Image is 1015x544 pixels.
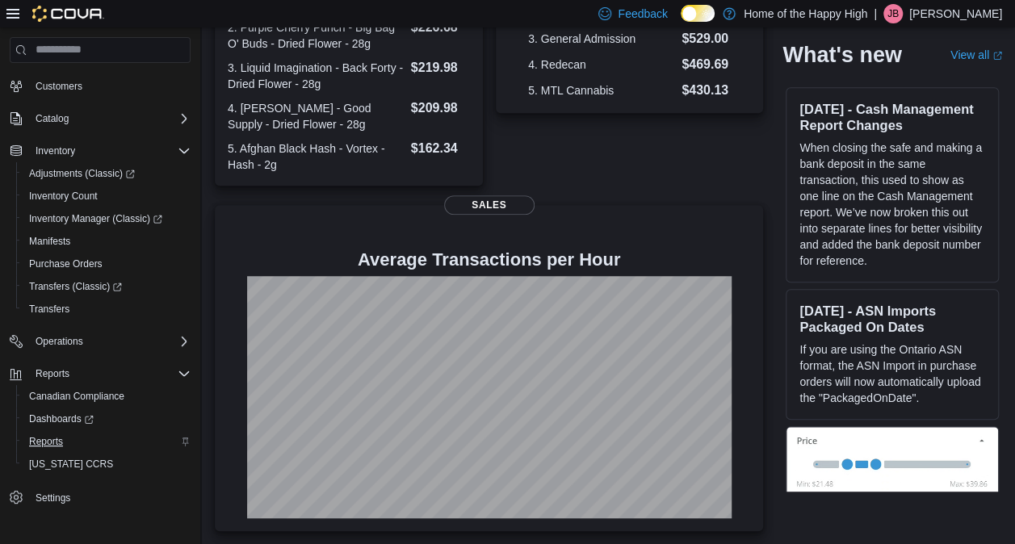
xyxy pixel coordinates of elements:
a: Dashboards [16,408,197,430]
span: Purchase Orders [29,257,103,270]
p: | [874,4,877,23]
button: Operations [29,332,90,351]
span: Transfers (Classic) [23,277,191,296]
a: Adjustments (Classic) [16,162,197,185]
dt: 5. MTL Cannabis [528,82,675,98]
a: Manifests [23,232,77,251]
span: [US_STATE] CCRS [29,458,113,471]
button: Reports [16,430,197,453]
button: Canadian Compliance [16,385,197,408]
button: Purchase Orders [16,253,197,275]
a: [US_STATE] CCRS [23,454,120,474]
a: Inventory Manager (Classic) [16,207,197,230]
span: Manifests [23,232,191,251]
span: Dashboards [23,409,191,429]
span: Inventory [29,141,191,161]
dt: 2. Purple Cherry Punch - Big Bag O' Buds - Dried Flower - 28g [228,19,405,52]
span: Dashboards [29,412,94,425]
span: Settings [36,492,70,504]
svg: External link [992,51,1002,61]
a: Purchase Orders [23,254,109,274]
span: Manifests [29,235,70,248]
a: Inventory Count [23,186,104,206]
p: [PERSON_NAME] [909,4,1002,23]
dt: 5. Afghan Black Hash - Vortex - Hash - 2g [228,140,405,173]
dd: $219.98 [411,58,470,77]
p: If you are using the Ontario ASN format, the ASN Import in purchase orders will now automatically... [799,341,985,406]
dt: 4. Redecan [528,56,675,73]
span: Reports [23,432,191,451]
span: Purchase Orders [23,254,191,274]
p: Home of the Happy High [744,4,867,23]
button: Manifests [16,230,197,253]
span: Inventory [36,144,75,157]
span: Sales [444,195,535,215]
dd: $209.98 [411,98,470,118]
span: Transfers [29,303,69,316]
h3: [DATE] - Cash Management Report Changes [799,101,985,133]
a: Transfers [23,299,76,319]
dd: $226.68 [411,18,470,37]
span: Adjustments (Classic) [29,167,135,180]
a: Transfers (Classic) [23,277,128,296]
span: Reports [36,367,69,380]
span: Canadian Compliance [29,390,124,403]
img: Cova [32,6,104,22]
a: Customers [29,77,89,96]
span: Transfers (Classic) [29,280,122,293]
span: Customers [36,80,82,93]
div: Jeroen Brasz [883,4,903,23]
span: Inventory Count [29,190,98,203]
a: Transfers (Classic) [16,275,197,298]
span: Settings [29,487,191,507]
a: Canadian Compliance [23,387,131,406]
a: Reports [23,432,69,451]
a: Dashboards [23,409,100,429]
dd: $430.13 [682,81,731,100]
button: Inventory [3,140,197,162]
dt: 3. Liquid Imagination - Back Forty - Dried Flower - 28g [228,60,405,92]
dd: $162.34 [411,139,470,158]
button: Reports [29,364,76,383]
span: Operations [36,335,83,348]
span: Catalog [29,109,191,128]
span: Feedback [618,6,667,22]
a: Inventory Manager (Classic) [23,209,169,228]
span: Transfers [23,299,191,319]
h3: [DATE] - ASN Imports Packaged On Dates [799,303,985,335]
button: Operations [3,330,197,353]
span: Reports [29,435,63,448]
dd: $469.69 [682,55,731,74]
dd: $529.00 [682,29,731,48]
span: Canadian Compliance [23,387,191,406]
button: [US_STATE] CCRS [16,453,197,475]
p: When closing the safe and making a bank deposit in the same transaction, this used to show as one... [799,140,985,269]
button: Settings [3,485,197,508]
span: Dark Mode [681,22,682,23]
span: Inventory Count [23,186,191,206]
h2: What's new [782,42,901,68]
button: Reports [3,362,197,385]
span: JB [887,4,899,23]
span: Washington CCRS [23,454,191,474]
input: Dark Mode [681,5,715,22]
button: Transfers [16,298,197,320]
dt: 3. General Admission [528,31,675,47]
button: Catalog [3,107,197,130]
a: Settings [29,488,77,508]
button: Inventory Count [16,185,197,207]
span: Reports [29,364,191,383]
span: Catalog [36,112,69,125]
span: Customers [29,76,191,96]
a: View allExternal link [950,48,1002,61]
dt: 4. [PERSON_NAME] - Good Supply - Dried Flower - 28g [228,100,405,132]
button: Customers [3,74,197,98]
button: Catalog [29,109,75,128]
span: Inventory Manager (Classic) [29,212,162,225]
span: Inventory Manager (Classic) [23,209,191,228]
h4: Average Transactions per Hour [228,250,750,270]
button: Inventory [29,141,82,161]
a: Adjustments (Classic) [23,164,141,183]
span: Operations [29,332,191,351]
span: Adjustments (Classic) [23,164,191,183]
